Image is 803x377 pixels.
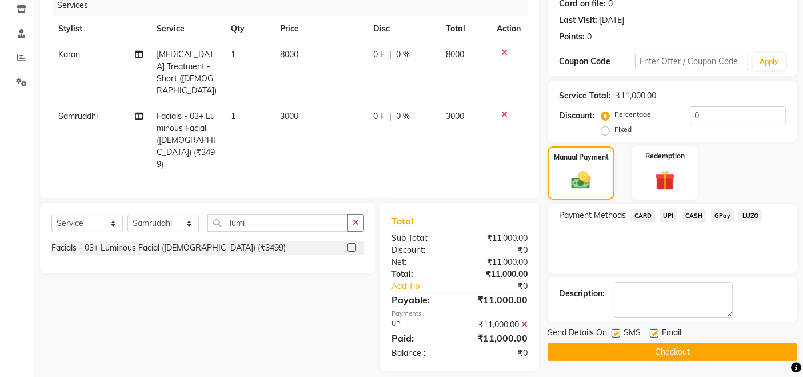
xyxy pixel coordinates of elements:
span: Facials - 03+ Luminous Facial ([DEMOGRAPHIC_DATA]) (₹3499) [157,111,215,169]
span: SMS [624,327,641,341]
span: Send Details On [548,327,607,341]
div: ₹11,000.00 [616,90,656,102]
div: Net: [383,256,460,268]
span: GPay [711,209,734,222]
th: Total [439,16,490,42]
div: Sub Total: [383,232,460,244]
span: UPI [660,209,677,222]
span: CARD [630,209,655,222]
span: LUZO [738,209,762,222]
span: Payment Methods [559,209,626,221]
img: _gift.svg [649,168,681,193]
span: 3000 [280,111,298,121]
span: 0 % [396,110,410,122]
span: | [389,110,391,122]
div: ₹11,000.00 [460,268,536,280]
span: 0 F [373,49,385,61]
label: Manual Payment [554,152,609,162]
a: Add Tip [383,280,472,292]
th: Service [150,16,224,42]
div: ₹0 [460,347,536,359]
label: Fixed [614,124,632,134]
span: Samruddhi [58,111,98,121]
div: Last Visit: [559,14,597,26]
span: 0 % [396,49,410,61]
input: Enter Offer / Coupon Code [635,53,748,70]
div: Balance : [383,347,460,359]
img: _cash.svg [565,169,596,192]
div: ₹0 [460,244,536,256]
div: Service Total: [559,90,611,102]
label: Redemption [645,151,685,161]
div: Description: [559,288,605,300]
th: Qty [224,16,273,42]
button: Checkout [548,343,797,361]
button: Apply [753,53,785,70]
span: Total [391,215,418,227]
div: UPI [383,319,460,331]
span: 8000 [446,49,464,59]
div: ₹11,000.00 [460,293,536,307]
span: CASH [682,209,706,222]
div: ₹11,000.00 [460,331,536,345]
label: Percentage [614,109,651,120]
input: Search or Scan [207,214,348,232]
th: Stylist [51,16,150,42]
div: [DATE] [600,14,624,26]
span: 8000 [280,49,298,59]
span: 1 [231,49,235,59]
span: | [389,49,391,61]
div: Discount: [383,244,460,256]
div: Total: [383,268,460,280]
span: Email [662,327,681,341]
div: ₹11,000.00 [460,319,536,331]
span: 3000 [446,111,464,121]
div: Coupon Code [559,55,634,68]
span: 1 [231,111,235,121]
span: Karan [58,49,80,59]
div: Payable: [383,293,460,307]
div: Points: [559,31,585,43]
div: Payments [391,309,528,319]
th: Price [273,16,366,42]
div: Discount: [559,110,594,122]
div: Paid: [383,331,460,345]
div: ₹0 [473,280,537,292]
th: Action [490,16,528,42]
div: ₹11,000.00 [460,232,536,244]
div: ₹11,000.00 [460,256,536,268]
span: [MEDICAL_DATA] Treatment - Short ([DEMOGRAPHIC_DATA]) [157,49,217,96]
div: Facials - 03+ Luminous Facial ([DEMOGRAPHIC_DATA]) (₹3499) [51,242,286,254]
span: 0 F [373,110,385,122]
div: 0 [587,31,592,43]
th: Disc [366,16,439,42]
